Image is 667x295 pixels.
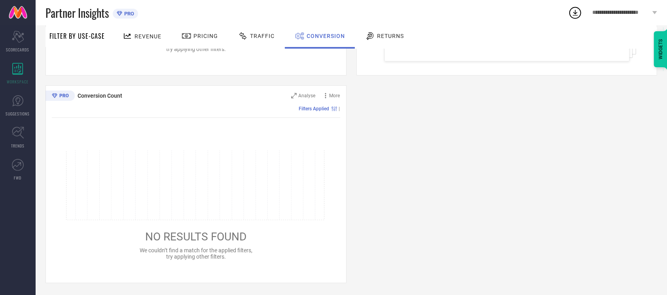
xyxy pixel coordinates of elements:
[14,175,22,181] span: FWD
[6,47,30,53] span: SCORECARDS
[7,79,29,85] span: WORKSPACE
[135,33,161,40] span: Revenue
[339,106,340,112] span: |
[11,143,25,149] span: TRENDS
[307,33,345,39] span: Conversion
[122,11,134,17] span: PRO
[250,33,275,39] span: Traffic
[568,6,582,20] div: Open download list
[291,93,297,98] svg: Zoom
[45,5,109,21] span: Partner Insights
[49,31,105,41] span: Filter By Use-Case
[145,230,246,243] span: NO RESULTS FOUND
[377,33,404,39] span: Returns
[299,93,316,98] span: Analyse
[330,93,340,98] span: More
[140,247,252,260] span: We couldn’t find a match for the applied filters, try applying other filters.
[6,111,30,117] span: SUGGESTIONS
[45,91,75,102] div: Premium
[193,33,218,39] span: Pricing
[78,93,122,99] span: Conversion Count
[299,106,330,112] span: Filters Applied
